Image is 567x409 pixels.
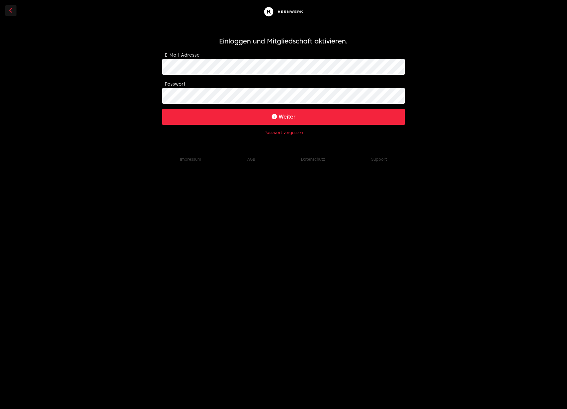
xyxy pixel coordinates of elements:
button: Support [371,157,387,162]
a: Impressum [180,157,201,162]
a: Datenschutz [301,157,325,162]
label: E-Mail-Adresse [165,52,200,58]
button: Passwort vergessen [264,130,303,135]
a: AGB [247,157,255,162]
label: Passwort [165,81,185,87]
button: Weiter [162,109,405,125]
h1: Einloggen und Mitgliedschaft aktivieren. [162,37,405,46]
img: Kernwerk® [262,5,305,18]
